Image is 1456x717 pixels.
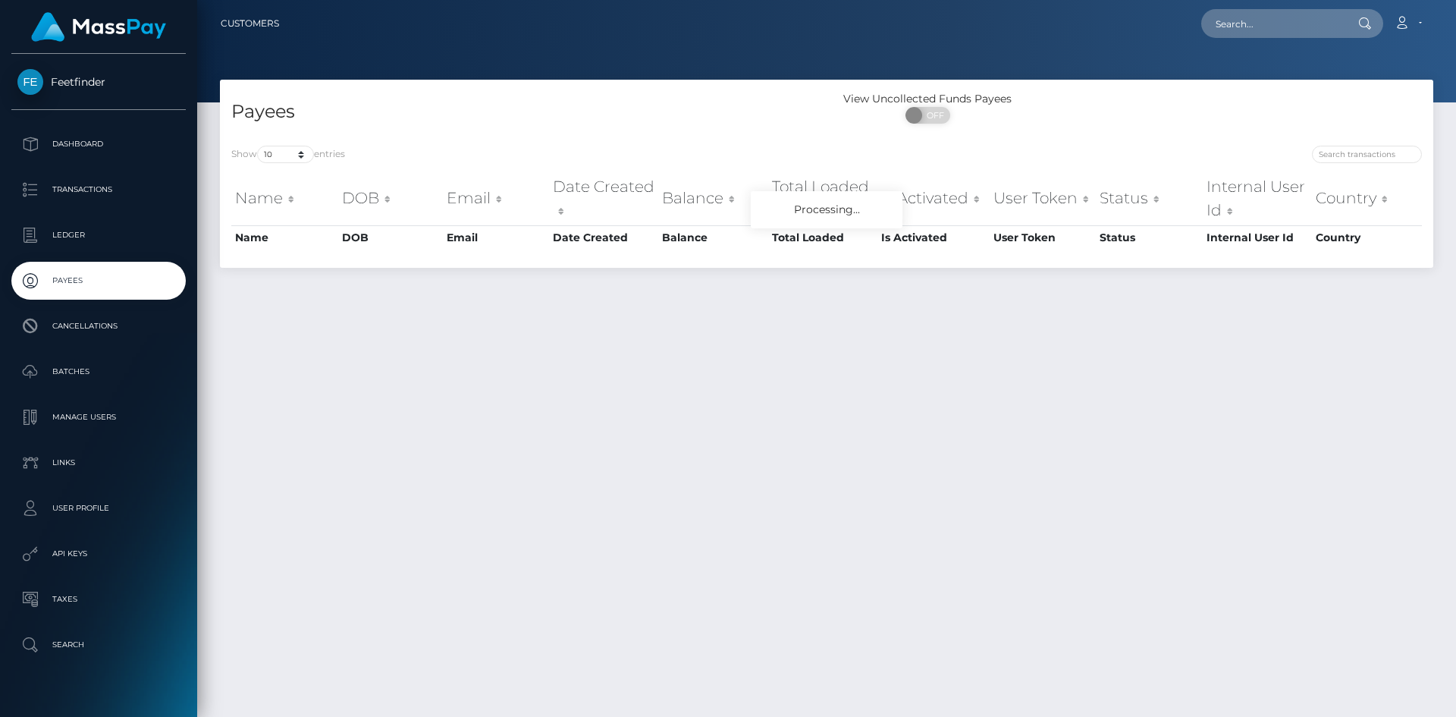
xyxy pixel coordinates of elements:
p: Transactions [17,178,180,201]
h4: Payees [231,99,815,125]
th: User Token [990,171,1096,225]
th: Is Activated [877,171,990,225]
th: Name [231,171,338,225]
th: Internal User Id [1203,225,1312,250]
div: Processing... [751,191,902,228]
a: Manage Users [11,398,186,436]
div: View Uncollected Funds Payees [827,91,1029,107]
p: Batches [17,360,180,383]
th: Total Loaded [768,171,877,225]
p: Taxes [17,588,180,611]
p: Search [17,634,180,656]
th: DOB [338,225,443,250]
th: DOB [338,171,443,225]
a: Search [11,626,186,664]
th: Is Activated [877,225,990,250]
th: Status [1096,225,1203,250]
p: Links [17,451,180,474]
a: Customers [221,8,279,39]
a: Batches [11,353,186,391]
th: Internal User Id [1203,171,1312,225]
p: Payees [17,269,180,292]
th: Balance [658,225,768,250]
img: MassPay Logo [31,12,166,42]
a: Transactions [11,171,186,209]
a: Payees [11,262,186,300]
p: User Profile [17,497,180,520]
input: Search transactions [1312,146,1422,163]
p: Cancellations [17,315,180,338]
th: Date Created [549,225,659,250]
p: Manage Users [17,406,180,429]
img: Feetfinder [17,69,43,95]
th: Name [231,225,338,250]
p: API Keys [17,542,180,565]
input: Search... [1201,9,1344,38]
th: Country [1312,171,1422,225]
th: Email [443,171,549,225]
span: OFF [914,107,952,124]
a: Ledger [11,216,186,254]
th: User Token [990,225,1096,250]
th: Date Created [549,171,659,225]
select: Showentries [257,146,314,163]
a: Taxes [11,580,186,618]
th: Status [1096,171,1203,225]
a: API Keys [11,535,186,573]
label: Show entries [231,146,345,163]
p: Ledger [17,224,180,247]
th: Total Loaded [768,225,877,250]
a: Cancellations [11,307,186,345]
th: Email [443,225,549,250]
a: Links [11,444,186,482]
p: Dashboard [17,133,180,156]
a: User Profile [11,489,186,527]
th: Balance [658,171,768,225]
th: Country [1312,225,1422,250]
a: Dashboard [11,125,186,163]
span: Feetfinder [11,75,186,89]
